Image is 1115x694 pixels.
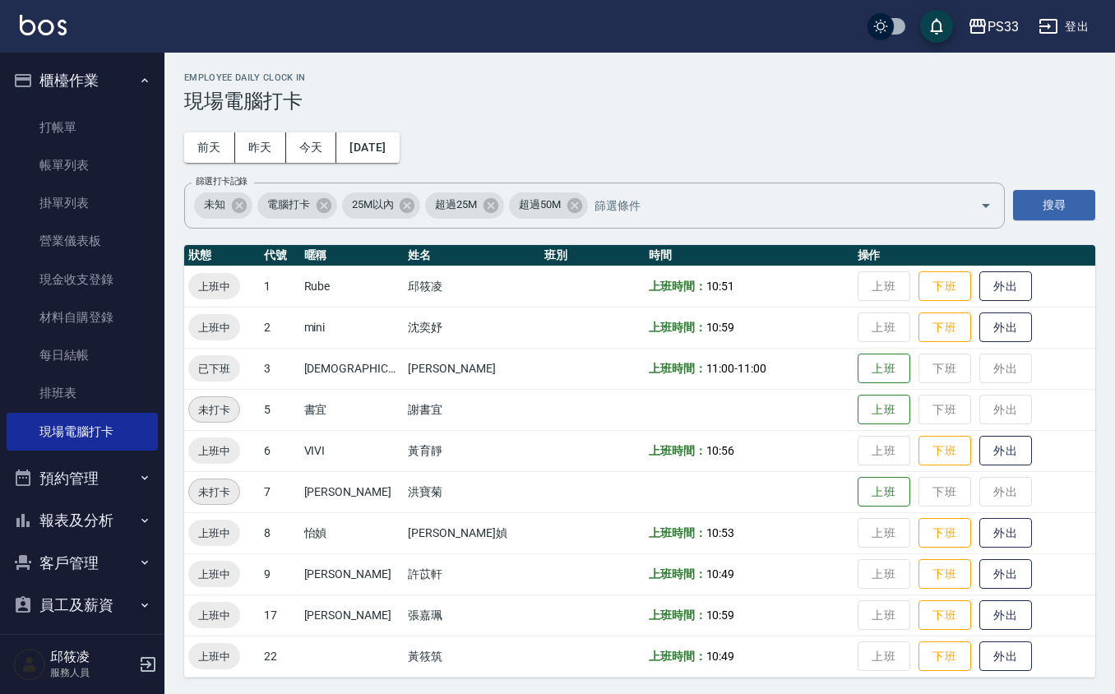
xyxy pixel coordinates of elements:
div: 電腦打卡 [257,192,337,219]
span: 上班中 [188,278,240,295]
td: [PERSON_NAME] [404,348,539,389]
td: 張嘉珮 [404,595,539,636]
span: 10:49 [706,650,735,663]
h2: Employee Daily Clock In [184,72,1095,83]
button: 外出 [979,271,1032,302]
a: 現金收支登錄 [7,261,158,298]
span: 上班中 [188,607,240,624]
button: 登出 [1032,12,1095,42]
img: Person [13,648,46,681]
a: 掛單列表 [7,184,158,222]
td: - [645,348,854,389]
button: 下班 [918,641,971,672]
a: 打帳單 [7,109,158,146]
button: 下班 [918,559,971,590]
span: 10:49 [706,567,735,581]
a: 排班表 [7,374,158,412]
button: 客戶管理 [7,542,158,585]
td: 謝書宜 [404,389,539,430]
button: 前天 [184,132,235,163]
button: 員工及薪資 [7,584,158,627]
td: [PERSON_NAME]媜 [404,512,539,553]
td: 黃育靜 [404,430,539,471]
input: 篩選條件 [590,191,951,220]
span: 10:51 [706,280,735,293]
span: 上班中 [188,442,240,460]
div: 超過25M [425,192,504,219]
button: 報表及分析 [7,499,158,542]
td: 1 [260,266,299,307]
th: 姓名 [404,245,539,266]
button: 上班 [858,477,910,507]
h3: 現場電腦打卡 [184,90,1095,113]
span: 10:56 [706,444,735,457]
td: [PERSON_NAME] [300,471,405,512]
td: Rube [300,266,405,307]
div: 超過50M [509,192,588,219]
th: 班別 [540,245,645,266]
span: 10:59 [706,608,735,622]
span: 電腦打卡 [257,197,320,213]
td: 9 [260,553,299,595]
button: 外出 [979,436,1032,466]
td: 許苡軒 [404,553,539,595]
button: 外出 [979,600,1032,631]
td: 邱筱凌 [404,266,539,307]
button: 昨天 [235,132,286,163]
span: 超過50M [509,197,571,213]
img: Logo [20,15,67,35]
button: Open [973,192,999,219]
button: PS33 [961,10,1025,44]
td: 書宜 [300,389,405,430]
b: 上班時間： [649,526,706,539]
b: 上班時間： [649,650,706,663]
button: 今天 [286,132,337,163]
button: 外出 [979,518,1032,548]
td: [PERSON_NAME] [300,595,405,636]
td: mini [300,307,405,348]
b: 上班時間： [649,280,706,293]
th: 時間 [645,245,854,266]
a: 帳單列表 [7,146,158,184]
td: 17 [260,595,299,636]
b: 上班時間： [649,567,706,581]
span: 已下班 [188,360,240,377]
span: 未打卡 [189,483,239,501]
span: 10:53 [706,526,735,539]
th: 狀態 [184,245,260,266]
button: 下班 [918,436,971,466]
th: 暱稱 [300,245,405,266]
td: 8 [260,512,299,553]
button: 外出 [979,312,1032,343]
th: 操作 [854,245,1095,266]
a: 現場電腦打卡 [7,413,158,451]
td: 3 [260,348,299,389]
td: 6 [260,430,299,471]
button: 下班 [918,600,971,631]
span: 25M以內 [342,197,404,213]
button: save [920,10,953,43]
span: 上班中 [188,648,240,665]
button: 下班 [918,312,971,343]
span: 11:00 [706,362,735,375]
button: 外出 [979,559,1032,590]
div: 25M以內 [342,192,421,219]
th: 代號 [260,245,299,266]
td: 怡媜 [300,512,405,553]
b: 上班時間： [649,444,706,457]
div: 未知 [194,192,252,219]
button: 櫃檯作業 [7,59,158,102]
td: 22 [260,636,299,677]
td: 洪寶菊 [404,471,539,512]
h5: 邱筱凌 [50,649,134,665]
span: 上班中 [188,566,240,583]
td: 沈奕妤 [404,307,539,348]
b: 上班時間： [649,608,706,622]
td: 5 [260,389,299,430]
td: 7 [260,471,299,512]
p: 服務人員 [50,665,134,680]
span: 11:00 [738,362,766,375]
span: 10:59 [706,321,735,334]
button: 上班 [858,354,910,384]
span: 未打卡 [189,401,239,419]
